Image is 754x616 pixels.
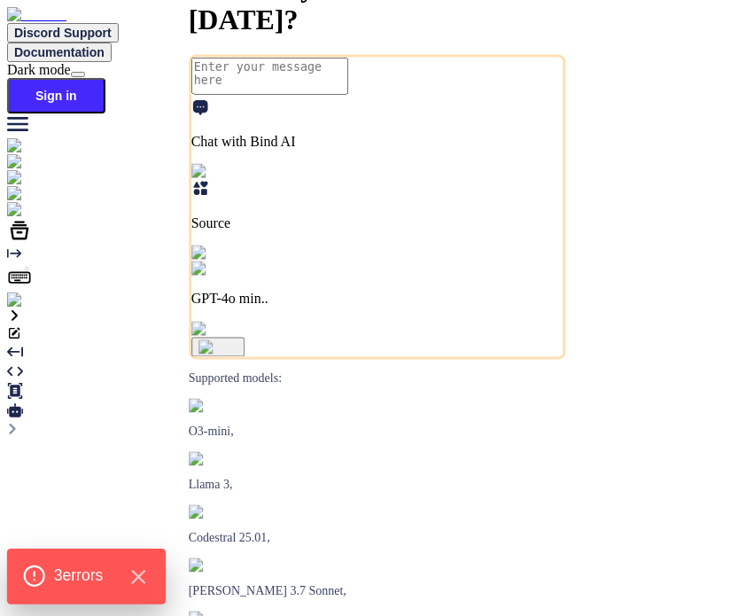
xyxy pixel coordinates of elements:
img: Pick Models [191,246,276,261]
img: chat [7,170,45,186]
p: Source [191,215,564,231]
p: Codestral 25.01, [189,532,566,546]
img: chat [7,138,45,154]
img: claude [189,558,236,573]
img: signin [7,292,56,308]
p: Supported models: [189,372,566,386]
img: icon [198,340,238,355]
img: ai-studio [7,154,71,170]
span: Discord Support [14,26,112,40]
img: githubLight [7,186,89,202]
img: Llama2 [189,452,241,466]
img: Bind AI [7,7,66,23]
img: Mistral-AI [189,505,256,519]
span: Documentation [14,45,105,59]
img: Pick Tools [191,164,265,180]
img: attachment [191,322,268,338]
p: [PERSON_NAME] 3.7 Sonnet, [189,585,566,599]
p: Llama 3, [189,479,566,493]
p: O3-mini, [189,425,566,440]
p: GPT-4o min.. [191,292,564,308]
img: GPT-4o mini [191,261,279,277]
img: darkCloudIdeIcon [7,202,124,218]
button: Documentation [7,43,112,62]
p: Chat with Bind AI [191,134,564,150]
span: Dark mode [7,62,71,77]
button: Sign in [7,78,105,113]
button: Discord Support [7,23,119,43]
img: GPT-4 [189,399,236,413]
